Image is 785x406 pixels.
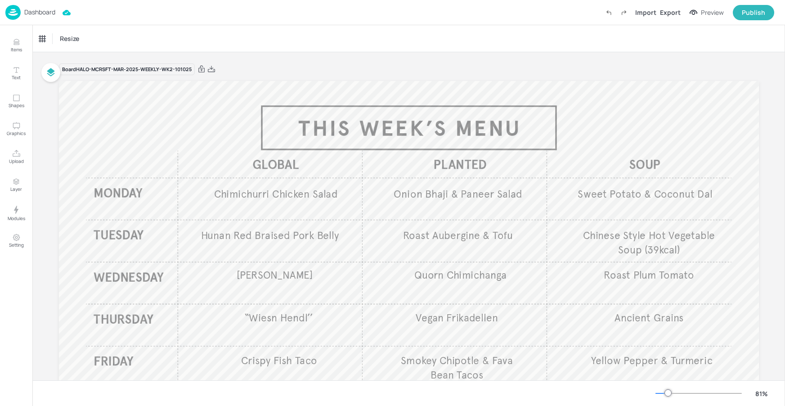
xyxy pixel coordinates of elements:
[583,229,714,256] span: Chinese Style Hot Vegetable Soup (39kcal)
[591,355,712,367] span: Yellow Pepper & Turmeric
[403,229,513,242] span: Roast Aubergine & Tofu
[660,8,681,17] div: Export
[401,355,513,382] span: Smokey Chipotle & Fava Bean Tacos
[601,5,616,20] label: Undo (Ctrl + Z)
[416,311,498,324] span: Vegan Frikadellen
[742,8,765,18] div: Publish
[616,5,632,20] label: Redo (Ctrl + Y)
[684,6,729,19] button: Preview
[241,355,317,367] span: Crispy Fish Taco
[578,188,712,200] span: Sweet Potato & Coconut Dal
[604,269,694,281] span: Roast Plum Tomato
[733,5,774,20] button: Publish
[244,311,313,324] span: “Wiesn Hendl’’
[236,269,312,281] span: [PERSON_NAME]
[214,188,337,200] span: Chimichurri Chicken Salad
[394,188,522,200] span: Onion Bhaji & Paneer Salad
[414,269,507,281] span: Quorn Chimichanga
[58,34,81,43] span: Resize
[751,389,772,398] div: 81 %
[201,229,338,242] span: Hunan Red Braised Pork Belly
[5,5,21,20] img: logo-86c26b7e.jpg
[635,8,656,17] div: Import
[24,9,55,15] p: Dashboard
[59,63,195,76] div: Board HALO-MCRSFT-MAR-2025-WEEKLY-WK2-101025
[701,8,724,18] div: Preview
[615,311,683,324] span: Ancient Grains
